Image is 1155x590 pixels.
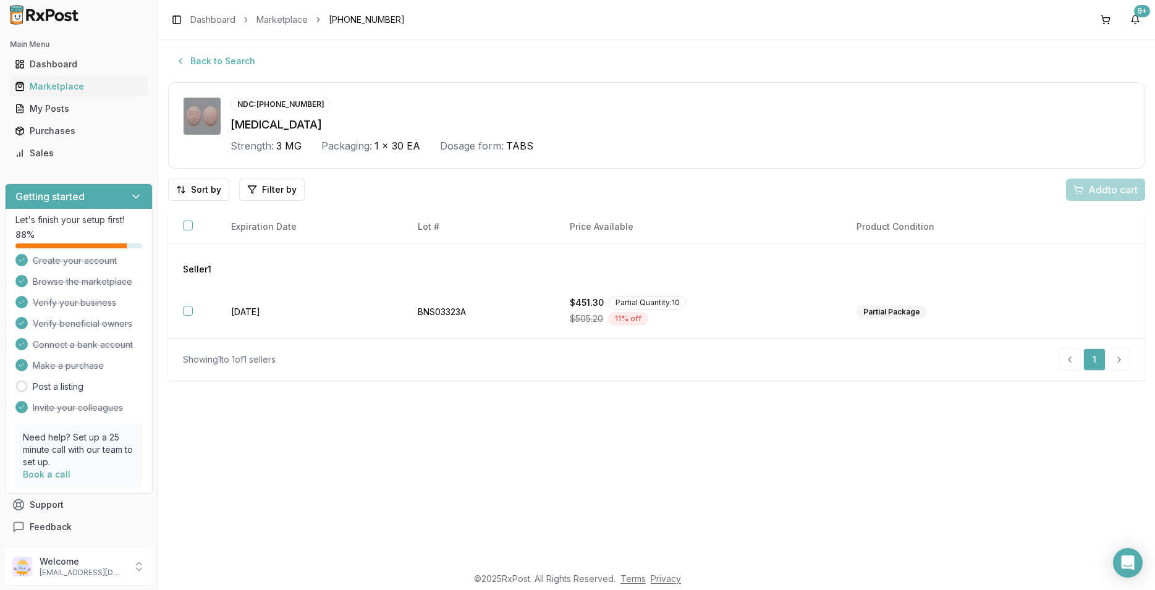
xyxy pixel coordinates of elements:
th: Lot # [403,211,556,243]
span: Invite your colleagues [33,402,123,414]
p: Need help? Set up a 25 minute call with our team to set up. [23,431,135,468]
button: Support [5,494,153,516]
span: Create your account [33,255,117,267]
th: Price Available [555,211,842,243]
div: Marketplace [15,80,143,93]
button: Dashboard [5,54,153,74]
a: Dashboard [190,14,235,26]
img: User avatar [12,557,32,576]
button: Filter by [239,179,305,201]
img: RxPost Logo [5,5,84,25]
a: Marketplace [10,75,148,98]
a: Purchases [10,120,148,142]
div: Dosage form: [440,138,504,153]
a: Terms [620,573,646,584]
span: Seller 1 [183,263,211,276]
div: [MEDICAL_DATA] [231,116,1130,133]
div: NDC: [PHONE_NUMBER] [231,98,331,111]
a: 1 [1083,348,1106,371]
p: [EMAIL_ADDRESS][DOMAIN_NAME] [40,568,125,578]
div: Sales [15,147,143,159]
h2: Main Menu [10,40,148,49]
div: Open Intercom Messenger [1113,548,1143,578]
nav: breadcrumb [190,14,405,26]
div: My Posts [15,103,143,115]
th: Expiration Date [216,211,402,243]
span: TABS [506,138,533,153]
button: Sales [5,143,153,163]
div: Dashboard [15,58,143,70]
nav: pagination [1059,348,1130,371]
a: Book a call [23,469,70,479]
button: Feedback [5,516,153,538]
p: Let's finish your setup first! [15,214,142,226]
div: Partial Quantity: 10 [609,296,687,310]
img: Rexulti 3 MG TABS [184,98,221,135]
td: [DATE] [216,286,402,339]
th: Product Condition [842,211,1052,243]
div: Purchases [15,125,143,137]
button: My Posts [5,99,153,119]
span: Feedback [30,521,72,533]
span: 1 x 30 EA [374,138,420,153]
div: Packaging: [321,138,372,153]
span: $505.20 [570,313,603,325]
div: 11 % off [608,312,648,326]
h3: Getting started [15,189,85,204]
span: Filter by [262,183,297,196]
a: Sales [10,142,148,164]
a: My Posts [10,98,148,120]
span: 3 MG [276,138,302,153]
a: Privacy [651,573,681,584]
span: Verify beneficial owners [33,318,132,330]
td: BNS03323A [403,286,556,339]
span: Sort by [191,183,221,196]
p: Welcome [40,555,125,568]
span: Make a purchase [33,360,104,372]
button: Sort by [168,179,229,201]
button: Purchases [5,121,153,141]
div: $451.30 [570,296,827,310]
span: Connect a bank account [33,339,133,351]
a: Dashboard [10,53,148,75]
a: Marketplace [256,14,308,26]
a: Post a listing [33,381,83,393]
span: Verify your business [33,297,116,309]
button: Back to Search [168,50,263,72]
div: 9+ [1134,5,1150,17]
div: Showing 1 to 1 of 1 sellers [183,353,276,366]
span: Browse the marketplace [33,276,132,288]
button: 9+ [1125,10,1145,30]
div: Partial Package [857,305,927,319]
div: Strength: [231,138,274,153]
button: Marketplace [5,77,153,96]
span: [PHONE_NUMBER] [329,14,405,26]
span: 88 % [15,229,35,241]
